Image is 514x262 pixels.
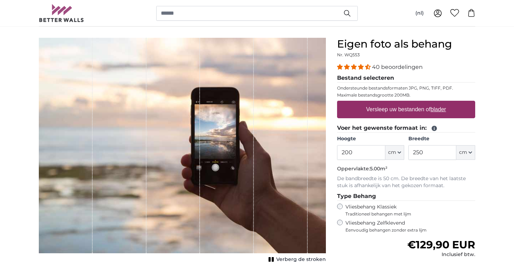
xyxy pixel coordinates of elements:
[337,92,475,98] p: Maximale bestandsgrootte 200MB.
[388,149,396,156] span: cm
[337,135,404,142] label: Hoogte
[370,165,387,172] span: 5.00m²
[372,64,423,70] span: 40 beoordelingen
[345,220,475,233] label: Vliesbehang Zelfklevend
[407,238,475,251] span: €129,90 EUR
[337,165,475,172] p: Oppervlakte:
[385,145,404,160] button: cm
[410,7,429,20] button: (nl)
[337,124,475,133] legend: Voer het gewenste formaat in:
[337,74,475,83] legend: Bestand selecteren
[407,251,475,258] div: Inclusief btw.
[337,85,475,91] p: Ondersteunde bestandsformaten JPG, PNG, TIFF, PDF.
[337,175,475,189] p: De bandbreedte is 50 cm. De breedte van het laatste stuk is afhankelijk van het gekozen formaat.
[337,64,372,70] span: 4.38 stars
[408,135,475,142] label: Breedte
[363,102,449,116] label: Versleep uw bestanden of
[337,52,360,57] span: Nr. WQ553
[345,204,462,217] label: Vliesbehang Klassiek
[459,149,467,156] span: cm
[345,211,462,217] span: Traditioneel behangen met lijm
[345,227,475,233] span: Eenvoudig behangen zonder extra lijm
[39,4,84,22] img: Betterwalls
[337,192,475,201] legend: Type Behang
[337,38,475,50] h1: Eigen foto als behang
[456,145,475,160] button: cm
[430,106,446,112] u: blader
